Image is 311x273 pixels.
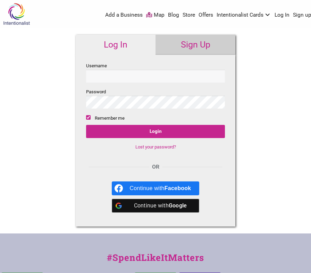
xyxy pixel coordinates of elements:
[135,144,176,150] a: Lost your password?
[275,11,289,19] a: Log In
[86,62,225,83] label: Username
[146,11,165,19] a: Map
[217,11,271,19] a: Intentionalist Cards
[112,199,200,213] a: Continue with <b>Google</b>
[86,96,225,109] input: Password
[86,163,225,171] div: OR
[112,181,200,195] a: Continue with <b>Facebook</b>
[155,35,235,55] a: Sign Up
[130,181,191,195] div: Continue with
[105,11,143,19] a: Add a Business
[165,185,191,191] b: Facebook
[76,35,155,55] a: Log In
[183,11,195,19] a: Store
[168,11,179,19] a: Blog
[86,125,225,138] input: Login
[95,114,125,122] label: Remember me
[199,11,213,19] a: Offers
[169,202,187,209] b: Google
[86,88,225,109] label: Password
[86,70,225,83] input: Username
[130,199,191,213] div: Continue with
